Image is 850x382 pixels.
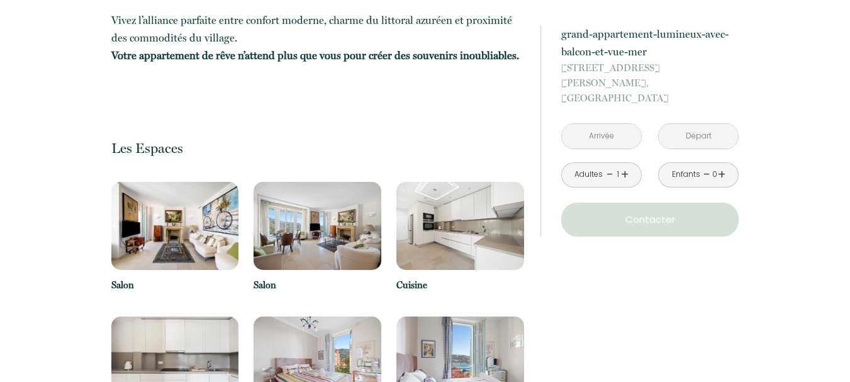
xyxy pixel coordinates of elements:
[659,124,738,149] input: Départ
[712,169,718,181] div: 0
[566,212,734,227] p: Contacter
[111,140,524,157] p: Les Espaces
[396,182,524,270] img: 174060483988.jpg
[111,49,519,62] strong: Votre appartement de rêve n’attend plus que vous pour créer des souvenirs inoubliables.
[254,182,381,270] img: 17406047889781.jpg
[254,278,381,293] p: Salon
[561,25,739,60] p: grand-appartement-lumineux-avec-balcon-et-vue-mer
[562,124,641,149] input: Arrivée
[111,182,239,270] img: 17406050983302.jpg
[615,169,621,181] div: 1
[561,60,739,106] p: [GEOGRAPHIC_DATA]
[111,278,239,293] p: Salon
[703,165,710,184] a: -
[621,165,629,184] a: +
[718,165,725,184] a: +
[561,203,739,237] button: Contacter
[574,169,603,181] div: Adultes
[672,169,700,181] div: Enfants
[607,165,613,184] a: -
[561,60,739,91] span: [STREET_ADDRESS][PERSON_NAME],
[396,278,524,293] p: Cuisine
[111,11,524,64] p: Vivez l’alliance parfaite entre confort moderne, charme du littoral azuréen et proximité des comm...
